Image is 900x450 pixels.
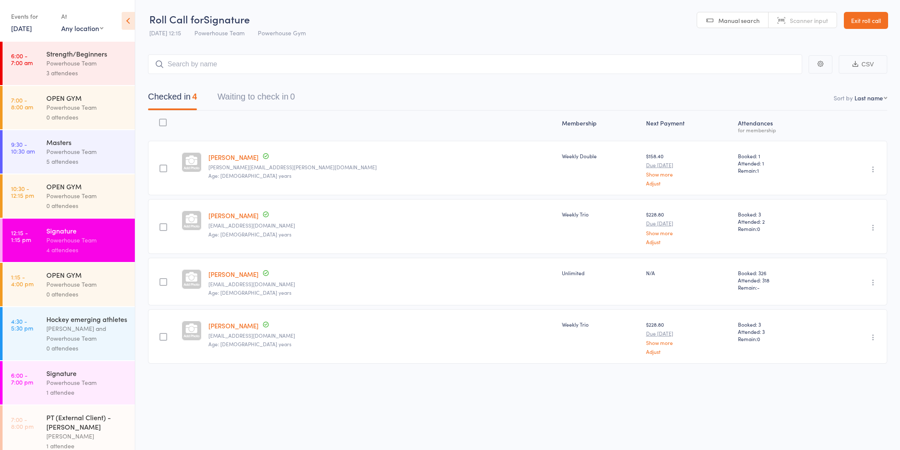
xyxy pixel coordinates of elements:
div: [PERSON_NAME] [46,431,128,441]
a: [PERSON_NAME] [208,321,259,330]
div: $158.40 [646,152,731,186]
div: Next Payment [643,114,735,137]
div: 0 attendees [46,343,128,353]
div: Weekly Trio [562,321,639,328]
time: 7:00 - 8:00 am [11,97,33,110]
div: $228.80 [646,211,731,244]
time: 10:30 - 12:15 pm [11,185,34,199]
span: Manual search [718,16,760,25]
div: Unlimited [562,269,639,276]
span: 0 [757,335,760,342]
div: Strength/Beginners [46,49,128,58]
div: Membership [558,114,643,137]
div: 0 attendees [46,201,128,211]
div: Signature [46,368,128,378]
span: Booked: 326 [738,269,821,276]
label: Sort by [834,94,853,102]
small: Due [DATE] [646,162,731,168]
span: Remain: [738,335,821,342]
div: Atten­dances [735,114,825,137]
a: 7:00 -8:00 amOPEN GYMPowerhouse Team0 attendees [3,86,135,129]
span: Remain: [738,284,821,291]
time: 6:00 - 7:00 pm [11,372,33,385]
a: Adjust [646,239,731,245]
div: 1 attendee [46,387,128,397]
small: Brigid.Cassells@gmail.com [208,164,555,170]
a: 6:00 -7:00 pmSignaturePowerhouse Team1 attendee [3,361,135,404]
div: Powerhouse Team [46,58,128,68]
span: Remain: [738,225,821,232]
a: 10:30 -12:15 pmOPEN GYMPowerhouse Team0 attendees [3,174,135,218]
a: 6:00 -7:00 amStrength/BeginnersPowerhouse Team3 attendees [3,42,135,85]
div: Weekly Trio [562,211,639,218]
a: Adjust [646,349,731,354]
button: Waiting to check in0 [217,88,295,110]
a: [PERSON_NAME] [208,153,259,162]
time: 9:30 - 10:30 am [11,141,35,154]
a: 1:15 -4:00 pmOPEN GYMPowerhouse Team0 attendees [3,263,135,306]
span: Attended: 3 [738,328,821,335]
a: 9:30 -10:30 amMastersPowerhouse Team5 attendees [3,130,135,174]
input: Search by name [148,54,802,74]
time: 7:00 - 8:00 pm [11,416,34,430]
div: 4 [192,92,197,101]
a: 12:15 -1:15 pmSignaturePowerhouse Team4 attendees [3,219,135,262]
div: 0 attendees [46,112,128,122]
div: Last name [854,94,883,102]
button: CSV [839,55,887,74]
div: PT (External Client) - [PERSON_NAME] [46,413,128,431]
div: Hockey emerging athletes [46,314,128,324]
time: 4:30 - 5:30 pm [11,318,33,331]
div: 0 attendees [46,289,128,299]
span: Attended: 2 [738,218,821,225]
div: for membership [738,127,821,133]
a: Show more [646,340,731,345]
div: OPEN GYM [46,93,128,103]
span: - [757,284,760,291]
a: 4:30 -5:30 pmHockey emerging athletes[PERSON_NAME] and Powerhouse Team0 attendees [3,307,135,360]
div: Masters [46,137,128,147]
span: Powerhouse Team [194,28,245,37]
div: $228.80 [646,321,731,354]
div: 3 attendees [46,68,128,78]
time: 6:00 - 7:00 am [11,52,33,66]
span: Scanner input [790,16,828,25]
small: traceygibbs1962@gmail.com [208,222,555,228]
time: 1:15 - 4:00 pm [11,273,34,287]
div: N/A [646,269,731,276]
span: Age: [DEMOGRAPHIC_DATA] years [208,289,291,296]
div: 5 attendees [46,157,128,166]
div: Any location [61,23,103,33]
small: Due [DATE] [646,330,731,336]
small: powerhousephysio@gmail.com [208,281,555,287]
time: 12:15 - 1:15 pm [11,229,31,243]
a: [PERSON_NAME] [208,270,259,279]
div: Powerhouse Team [46,279,128,289]
span: Attended: 318 [738,276,821,284]
div: Signature [46,226,128,235]
div: Weekly Double [562,152,639,159]
small: Pammy_overend@hotmail.com [208,333,555,339]
div: Powerhouse Team [46,103,128,112]
span: Remain: [738,167,821,174]
button: Checked in4 [148,88,197,110]
a: [DATE] [11,23,32,33]
div: [PERSON_NAME] and Powerhouse Team [46,324,128,343]
div: Powerhouse Team [46,235,128,245]
span: Booked: 1 [738,152,821,159]
div: 0 [290,92,295,101]
span: Signature [204,12,250,26]
span: 1 [757,167,759,174]
div: Powerhouse Team [46,191,128,201]
span: Age: [DEMOGRAPHIC_DATA] years [208,231,291,238]
div: 4 attendees [46,245,128,255]
span: Age: [DEMOGRAPHIC_DATA] years [208,340,291,347]
span: 0 [757,225,760,232]
a: Adjust [646,180,731,186]
span: Booked: 3 [738,211,821,218]
a: Exit roll call [844,12,888,29]
div: OPEN GYM [46,270,128,279]
span: Age: [DEMOGRAPHIC_DATA] years [208,172,291,179]
span: Powerhouse Gym [258,28,306,37]
span: Booked: 3 [738,321,821,328]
